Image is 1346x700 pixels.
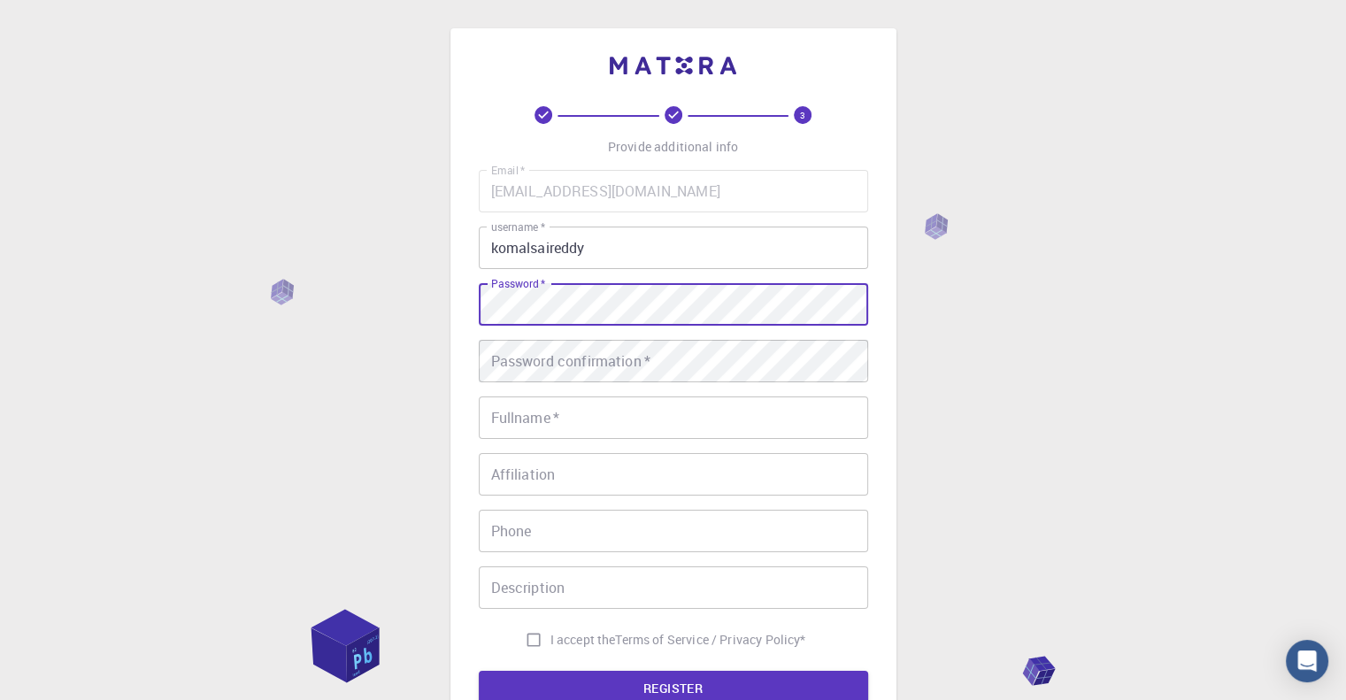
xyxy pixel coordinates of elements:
[800,109,805,121] text: 3
[491,163,525,178] label: Email
[615,631,805,649] a: Terms of Service / Privacy Policy*
[550,631,616,649] span: I accept the
[615,631,805,649] p: Terms of Service / Privacy Policy *
[491,219,545,235] label: username
[491,276,545,291] label: Password
[1286,640,1328,682] div: Open Intercom Messenger
[608,138,738,156] p: Provide additional info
